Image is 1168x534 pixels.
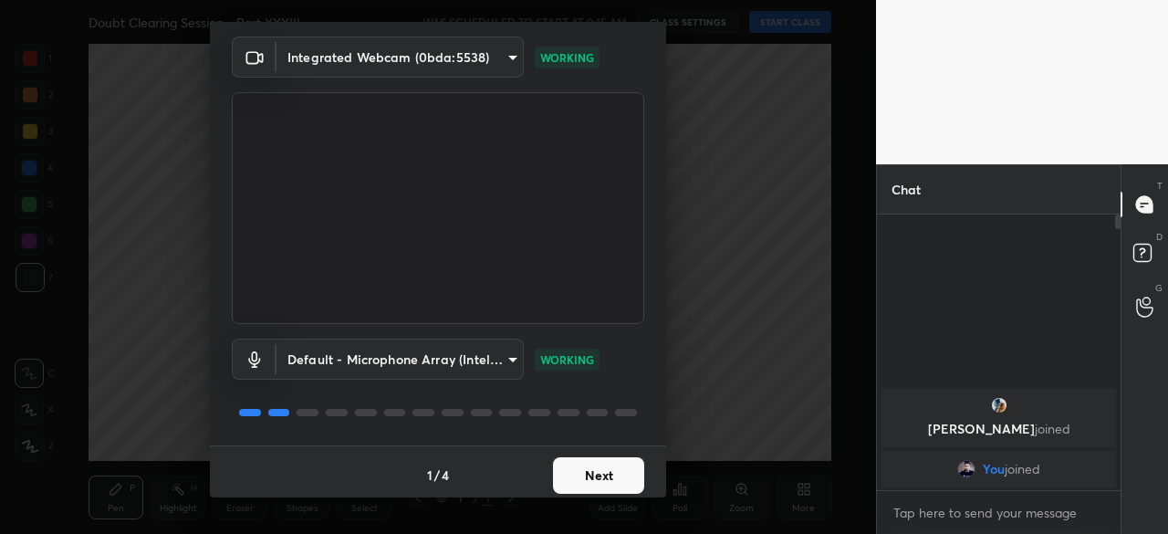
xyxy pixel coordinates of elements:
[892,422,1105,436] p: [PERSON_NAME]
[1005,462,1040,476] span: joined
[442,466,449,485] h4: 4
[1156,230,1163,244] p: D
[990,396,1008,414] img: 3
[877,165,935,214] p: Chat
[877,385,1121,491] div: grid
[1035,420,1070,437] span: joined
[427,466,433,485] h4: 1
[1155,281,1163,295] p: G
[983,462,1005,476] span: You
[540,351,594,368] p: WORKING
[1157,179,1163,193] p: T
[957,460,975,478] img: d578d2a9b1ba40ba8329e9c7174a5df2.jpg
[276,37,524,78] div: Integrated Webcam (0bda:5538)
[540,49,594,66] p: WORKING
[553,457,644,494] button: Next
[434,466,440,485] h4: /
[276,339,524,380] div: Integrated Webcam (0bda:5538)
